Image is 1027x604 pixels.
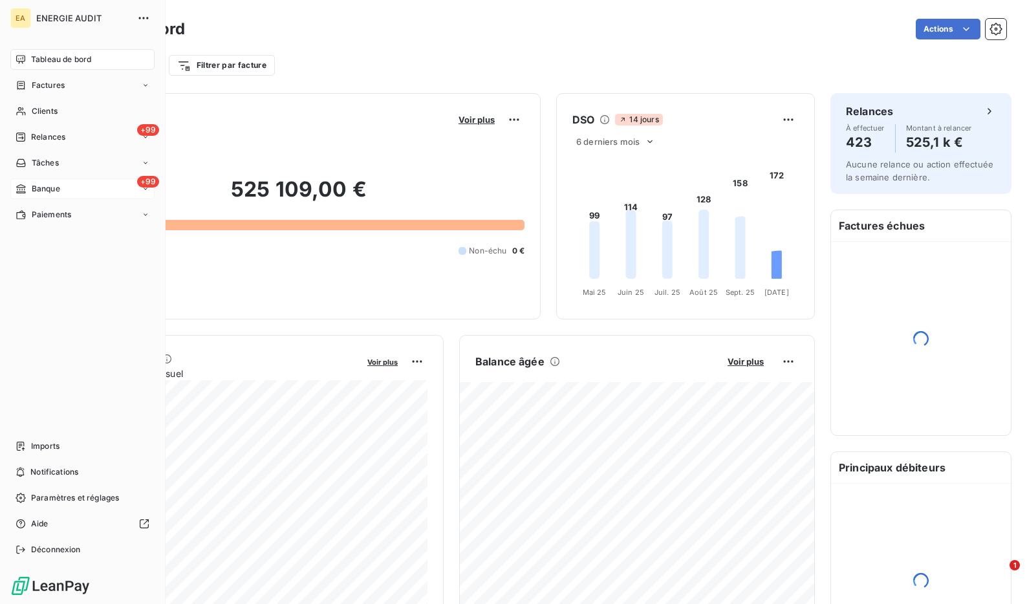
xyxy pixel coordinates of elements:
span: Imports [31,440,59,452]
span: Aide [31,518,49,530]
span: À effectuer [846,124,885,132]
h6: Principaux débiteurs [831,452,1011,483]
button: Actions [916,19,980,39]
span: Voir plus [459,114,495,125]
tspan: Sept. 25 [726,288,755,297]
span: 6 derniers mois [576,136,640,147]
button: Voir plus [724,356,768,367]
span: 1 [1010,560,1020,570]
span: Tableau de bord [31,54,91,65]
span: +99 [137,176,159,188]
span: Déconnexion [31,544,81,555]
span: Factures [32,80,65,91]
span: Relances [31,131,65,143]
tspan: Juil. 25 [654,288,680,297]
span: Chiffre d'affaires mensuel [73,367,358,380]
iframe: Intercom live chat [983,560,1014,591]
div: EA [10,8,31,28]
h6: Relances [846,103,893,119]
tspan: [DATE] [764,288,789,297]
span: ENERGIE AUDIT [36,13,129,23]
span: Voir plus [728,356,764,367]
span: Tâches [32,157,59,169]
button: Voir plus [363,356,402,367]
h6: Factures échues [831,210,1011,241]
span: 14 jours [615,114,662,125]
button: Filtrer par facture [169,55,275,76]
h2: 525 109,00 € [73,177,524,215]
tspan: Août 25 [689,288,718,297]
h6: Balance âgée [475,354,545,369]
h6: DSO [572,112,594,127]
span: Notifications [30,466,78,478]
span: Paiements [32,209,71,221]
span: +99 [137,124,159,136]
span: Montant à relancer [906,124,972,132]
span: Non-échu [469,245,506,257]
h4: 423 [846,132,885,153]
button: Voir plus [455,114,499,125]
tspan: Mai 25 [583,288,607,297]
img: Logo LeanPay [10,576,91,596]
h4: 525,1 k € [906,132,972,153]
tspan: Juin 25 [618,288,644,297]
span: Paramètres et réglages [31,492,119,504]
a: Aide [10,513,155,534]
span: Banque [32,183,60,195]
span: Clients [32,105,58,117]
span: Aucune relance ou action effectuée la semaine dernière. [846,159,993,182]
span: Voir plus [367,358,398,367]
span: 0 € [512,245,524,257]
